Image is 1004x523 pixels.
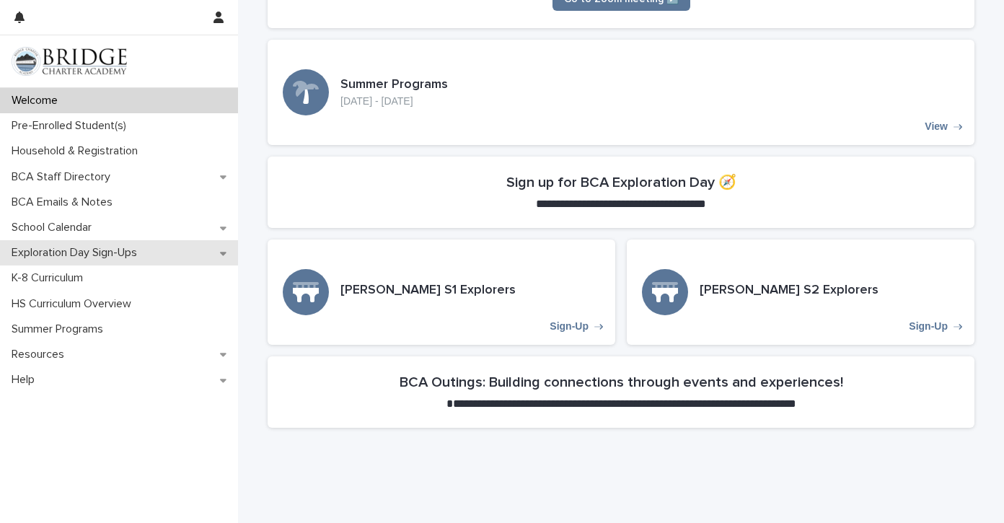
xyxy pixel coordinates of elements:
[12,47,127,76] img: V1C1m3IdTEidaUdm9Hs0
[6,94,69,107] p: Welcome
[6,170,122,184] p: BCA Staff Directory
[506,174,736,191] h2: Sign up for BCA Exploration Day 🧭
[6,271,94,285] p: K-8 Curriculum
[909,320,948,333] p: Sign-Up
[400,374,843,391] h2: BCA Outings: Building connections through events and experiences!
[6,246,149,260] p: Exploration Day Sign-Ups
[6,297,143,311] p: HS Curriculum Overview
[340,77,448,93] h3: Summer Programs
[6,373,46,387] p: Help
[550,320,589,333] p: Sign-Up
[268,239,615,345] a: Sign-Up
[268,40,974,145] a: View
[700,283,878,299] h3: [PERSON_NAME] S2 Explorers
[6,195,124,209] p: BCA Emails & Notes
[925,120,948,133] p: View
[6,221,103,234] p: School Calendar
[340,283,516,299] h3: [PERSON_NAME] S1 Explorers
[6,144,149,158] p: Household & Registration
[6,322,115,336] p: Summer Programs
[340,95,448,107] p: [DATE] - [DATE]
[627,239,974,345] a: Sign-Up
[6,348,76,361] p: Resources
[6,119,138,133] p: Pre-Enrolled Student(s)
